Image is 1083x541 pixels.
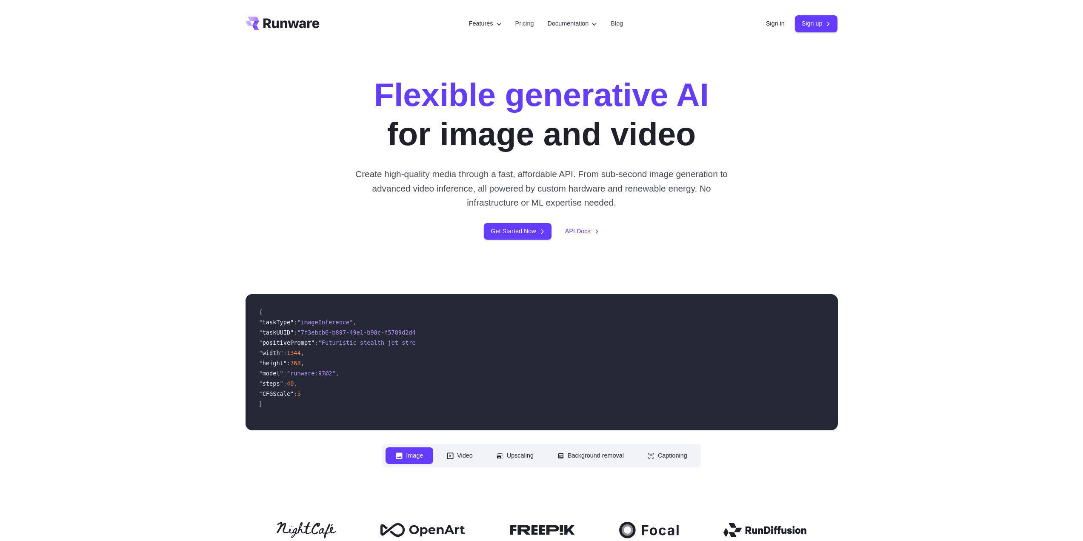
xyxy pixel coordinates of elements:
[336,370,339,377] span: ,
[287,360,290,366] span: :
[611,19,623,29] a: Blog
[259,370,283,377] span: "model"
[290,360,301,366] span: 768
[318,339,635,346] span: "Futuristic stealth jet streaking through a neon-lit cityscape with glowing purple exhaust"
[259,390,294,397] span: "CFGScale"
[637,447,697,464] button: Captioning
[297,319,353,326] span: "imageInference"
[795,15,838,32] a: Sign up
[352,167,731,209] p: Create high-quality media through a fast, affordable API. From sub-second image generation to adv...
[294,380,297,387] span: ,
[259,329,294,336] span: "taskUUID"
[287,349,301,356] span: 1344
[374,75,709,153] h1: for image and video
[301,360,304,366] span: ,
[259,401,263,407] span: }
[283,380,287,387] span: :
[246,17,320,30] a: Go to /
[283,349,287,356] span: :
[283,370,287,377] span: :
[287,380,294,387] span: 40
[486,447,544,464] button: Upscaling
[259,349,283,356] span: "width"
[469,19,502,29] label: Features
[297,329,430,336] span: "7f3ebcb6-b897-49e1-b98c-f5789d2d40d7"
[259,309,263,315] span: {
[484,223,551,240] a: Get Started Now
[547,447,634,464] button: Background removal
[314,339,318,346] span: :
[548,19,597,29] label: Documentation
[294,319,297,326] span: :
[287,370,336,377] span: "runware:97@2"
[374,76,709,113] strong: Flexible generative AI
[437,447,483,464] button: Video
[386,447,433,464] button: Image
[297,390,301,397] span: 5
[259,319,294,326] span: "taskType"
[301,349,304,356] span: ,
[294,390,297,397] span: :
[766,19,785,29] a: Sign in
[294,329,297,336] span: :
[259,360,287,366] span: "height"
[565,226,599,236] a: API Docs
[259,380,283,387] span: "steps"
[353,319,356,326] span: ,
[259,339,315,346] span: "positivePrompt"
[515,19,534,29] a: Pricing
